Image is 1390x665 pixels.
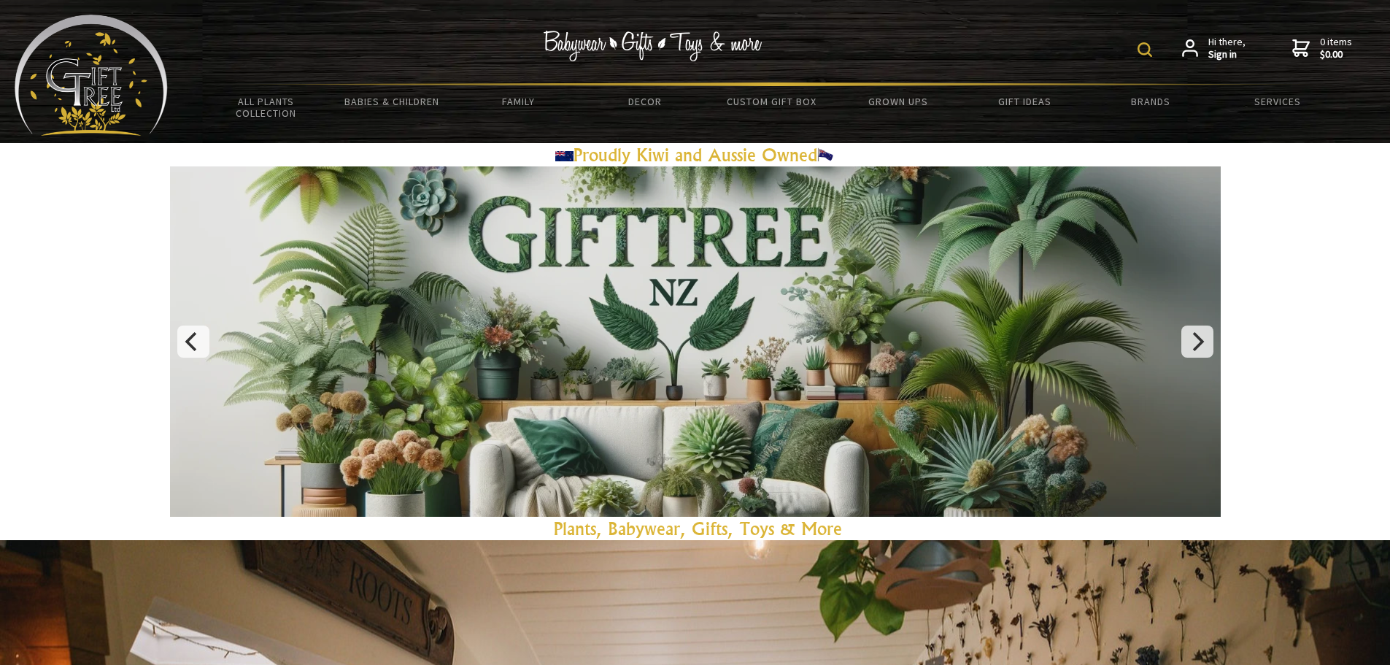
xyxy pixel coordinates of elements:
[1214,86,1340,117] a: Services
[1181,326,1213,358] button: Next
[1320,48,1352,61] strong: $0.00
[1208,48,1246,61] strong: Sign in
[177,326,209,358] button: Previous
[555,144,835,166] a: Proudly Kiwi and Aussie Owned
[1208,36,1246,61] span: Hi there,
[1088,86,1214,117] a: Brands
[455,86,582,117] a: Family
[544,31,762,61] img: Babywear - Gifts - Toys & more
[708,86,835,117] a: Custom Gift Box
[203,86,329,128] a: All Plants Collection
[835,86,961,117] a: Grown Ups
[1182,36,1246,61] a: Hi there,Sign in
[582,86,708,117] a: Decor
[1138,42,1152,57] img: product search
[1292,36,1352,61] a: 0 items$0.00
[554,518,833,539] a: Plants, Babywear, Gifts, Toys & Mor
[15,15,168,136] img: Babyware - Gifts - Toys and more...
[961,86,1087,117] a: Gift Ideas
[329,86,455,117] a: Babies & Children
[1320,35,1352,61] span: 0 items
